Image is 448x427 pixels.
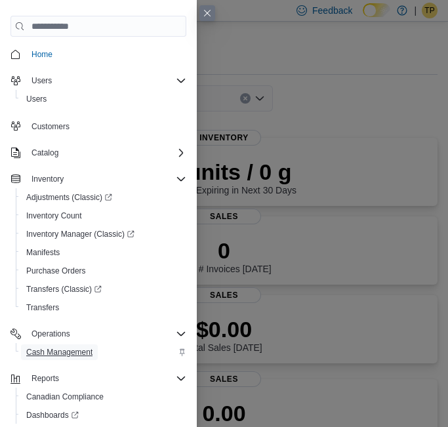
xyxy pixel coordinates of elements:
[26,117,186,134] span: Customers
[26,47,58,62] a: Home
[16,406,192,424] a: Dashboards
[21,226,186,242] span: Inventory Manager (Classic)
[21,208,186,224] span: Inventory Count
[21,226,140,242] a: Inventory Manager (Classic)
[16,225,192,243] a: Inventory Manager (Classic)
[26,171,186,187] span: Inventory
[26,371,64,386] button: Reports
[26,211,82,221] span: Inventory Count
[31,373,59,384] span: Reports
[21,407,186,423] span: Dashboards
[26,392,104,402] span: Canadian Compliance
[21,281,186,297] span: Transfers (Classic)
[26,266,86,276] span: Purchase Orders
[5,170,192,188] button: Inventory
[26,94,47,104] span: Users
[26,119,75,134] a: Customers
[21,300,64,315] a: Transfers
[26,145,186,161] span: Catalog
[21,281,107,297] a: Transfers (Classic)
[16,188,192,207] a: Adjustments (Classic)
[16,243,192,262] button: Manifests
[21,344,186,360] span: Cash Management
[21,407,84,423] a: Dashboards
[21,263,186,279] span: Purchase Orders
[26,145,64,161] button: Catalog
[5,45,192,64] button: Home
[16,207,192,225] button: Inventory Count
[21,389,109,405] a: Canadian Compliance
[199,5,215,21] button: Close this dialog
[16,343,192,361] button: Cash Management
[31,121,70,132] span: Customers
[26,302,59,313] span: Transfers
[21,245,65,260] a: Manifests
[5,71,192,90] button: Users
[26,192,112,203] span: Adjustments (Classic)
[31,174,64,184] span: Inventory
[31,329,70,339] span: Operations
[21,91,186,107] span: Users
[5,369,192,388] button: Reports
[26,229,134,239] span: Inventory Manager (Classic)
[5,325,192,343] button: Operations
[16,298,192,317] button: Transfers
[26,46,186,62] span: Home
[10,39,186,424] nav: Complex example
[21,300,186,315] span: Transfers
[26,73,57,89] button: Users
[21,208,87,224] a: Inventory Count
[5,144,192,162] button: Catalog
[26,410,79,420] span: Dashboards
[21,245,186,260] span: Manifests
[26,371,186,386] span: Reports
[26,326,75,342] button: Operations
[16,262,192,280] button: Purchase Orders
[31,148,58,158] span: Catalog
[26,326,186,342] span: Operations
[21,344,98,360] a: Cash Management
[16,90,192,108] button: Users
[26,171,69,187] button: Inventory
[26,284,102,295] span: Transfers (Classic)
[31,49,52,60] span: Home
[26,73,186,89] span: Users
[5,116,192,135] button: Customers
[21,263,91,279] a: Purchase Orders
[26,247,60,258] span: Manifests
[31,75,52,86] span: Users
[21,190,186,205] span: Adjustments (Classic)
[16,280,192,298] a: Transfers (Classic)
[21,389,186,405] span: Canadian Compliance
[16,388,192,406] button: Canadian Compliance
[21,190,117,205] a: Adjustments (Classic)
[21,91,52,107] a: Users
[26,347,92,357] span: Cash Management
